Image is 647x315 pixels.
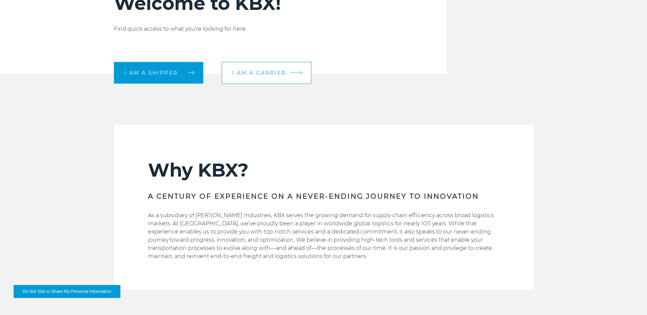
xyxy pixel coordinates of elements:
[148,159,499,181] h2: Why KBX?
[114,62,203,84] a: I am a shipper arrow arrow
[148,192,499,201] h3: A CENTURY OF EXPERIENCE ON A NEVER-ENDING JOURNEY TO INNOVATION
[124,70,178,75] span: I am a shipper
[300,71,303,75] img: arrow
[148,211,499,260] p: As a subsidiary of [PERSON_NAME] Industries, KBX serves the growing demand for supply chain effic...
[222,62,311,84] a: I am a carrier arrow arrow
[14,285,120,298] button: Do Not Sell or Share My Personal Information
[114,25,405,33] p: Find quick access to what you're looking for here.
[232,70,286,75] span: I am a carrier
